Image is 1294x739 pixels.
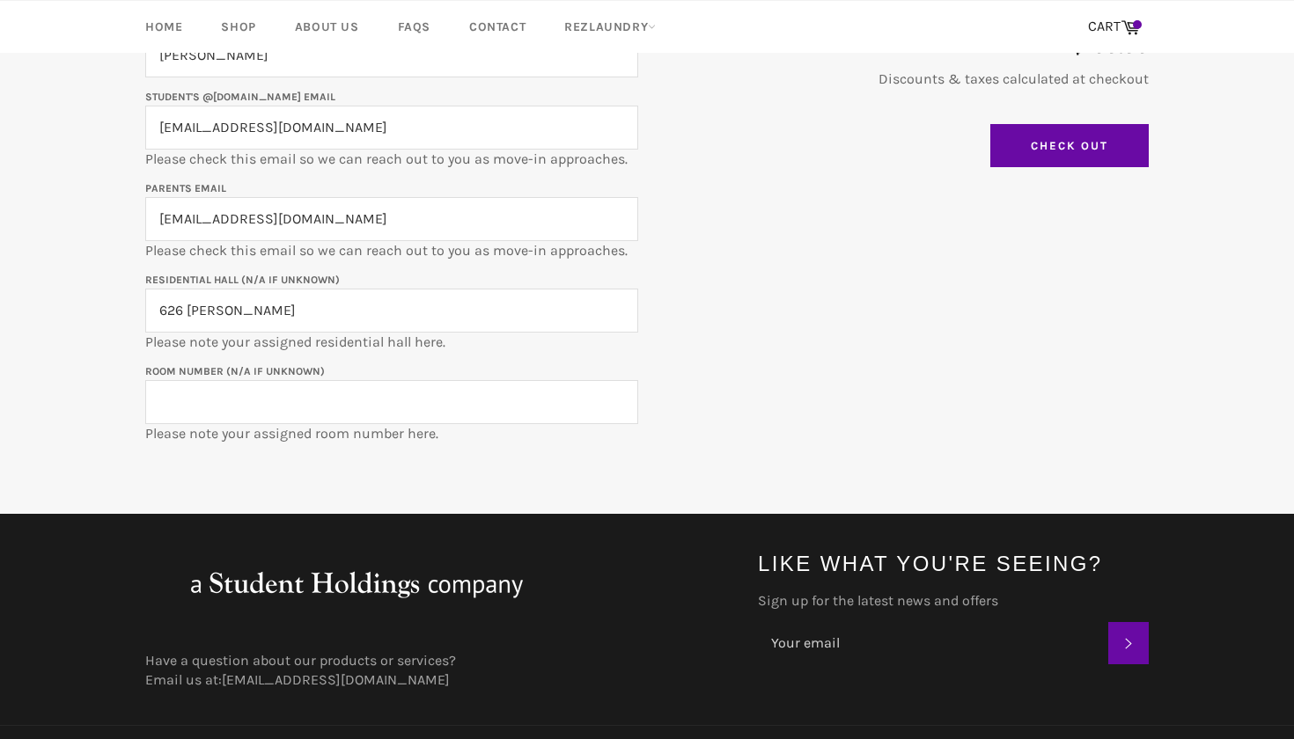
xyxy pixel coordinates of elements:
p: Please check this email so we can reach out to you as move-in approaches. [145,178,638,260]
h4: Like what you're seeing? [758,549,1149,578]
a: RezLaundry [547,1,673,53]
p: Please check this email so we can reach out to you as move-in approaches. [145,86,638,169]
label: Residential Hall (N/A if unknown) [145,274,340,286]
a: FAQs [380,1,448,53]
p: Please note your assigned room number here. [145,361,638,443]
p: Please note your assigned residential hall here. [145,269,638,352]
div: Have a question about our products or services? Email us at: [128,651,740,690]
a: Home [128,1,200,53]
p: Discounts & taxes calculated at checkout [656,70,1149,89]
img: aStudentHoldingsNFPcompany_large.png [145,549,568,619]
label: Room Number (N/A if unknown) [145,365,325,377]
label: Sign up for the latest news and offers [758,591,1149,611]
a: Shop [203,1,273,53]
input: Check Out [990,124,1149,168]
input: Your email [758,622,1108,664]
a: About Us [277,1,377,53]
label: Parents email [145,182,226,194]
label: Student's @[DOMAIN_NAME] email [145,91,335,103]
a: [EMAIL_ADDRESS][DOMAIN_NAME] [222,671,450,688]
a: CART [1079,9,1149,46]
a: Contact [452,1,543,53]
